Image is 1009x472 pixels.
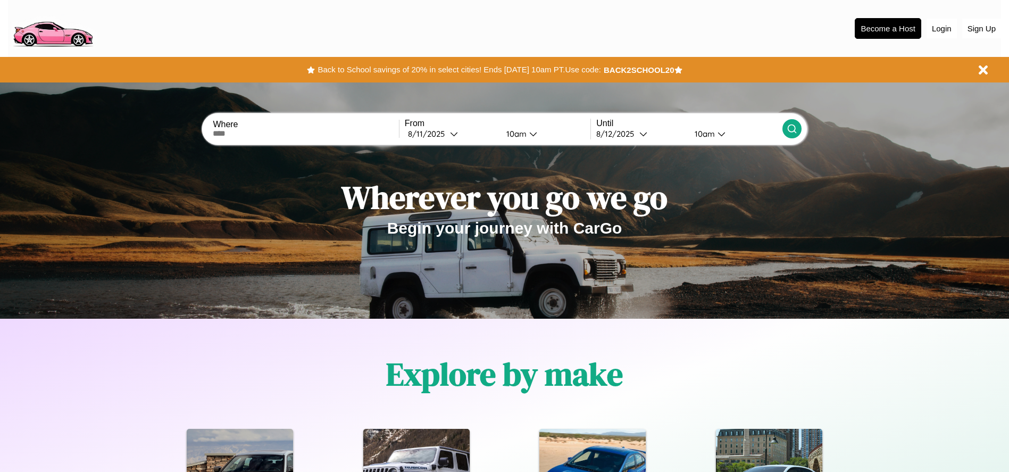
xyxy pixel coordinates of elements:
div: 10am [501,129,529,139]
button: 10am [498,128,591,139]
button: Login [927,19,957,38]
div: 8 / 11 / 2025 [408,129,450,139]
button: 10am [686,128,782,139]
button: Become a Host [855,18,921,39]
img: logo [8,5,97,49]
div: 10am [689,129,718,139]
button: 8/11/2025 [405,128,498,139]
h1: Explore by make [386,352,623,396]
b: BACK2SCHOOL20 [604,65,674,74]
label: Where [213,120,398,129]
label: From [405,119,590,128]
button: Back to School savings of 20% in select cities! Ends [DATE] 10am PT.Use code: [315,62,603,77]
div: 8 / 12 / 2025 [596,129,639,139]
label: Until [596,119,782,128]
button: Sign Up [962,19,1001,38]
